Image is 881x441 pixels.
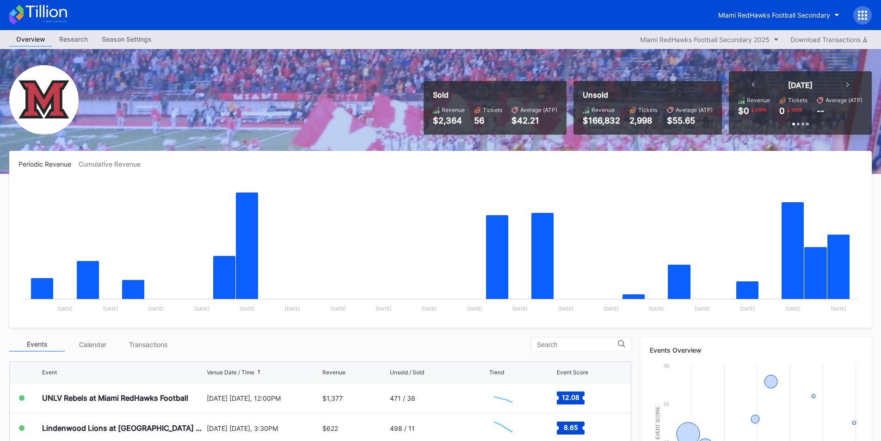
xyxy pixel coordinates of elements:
[433,116,465,125] div: $2,364
[604,306,619,311] text: [DATE]
[207,394,320,402] div: [DATE] [DATE], 12:00PM
[831,306,846,311] text: [DATE]
[474,116,502,125] div: 56
[520,106,557,113] div: Average (ATP)
[591,106,615,113] div: Revenue
[9,337,65,352] div: Events
[557,369,588,376] div: Event Score
[467,306,482,311] text: [DATE]
[376,306,391,311] text: [DATE]
[785,306,801,311] text: [DATE]
[638,106,658,113] div: Tickets
[95,32,159,46] div: Season Settings
[817,106,824,116] div: --
[512,306,528,311] text: [DATE]
[583,90,713,99] div: Unsold
[740,306,755,311] text: [DATE]
[52,32,95,46] div: Research
[790,36,867,43] div: Download Transactions
[747,97,770,104] div: Revenue
[322,394,343,402] div: $1,377
[664,363,669,368] text: 30
[738,106,749,116] div: $0
[95,32,159,47] a: Season Settings
[57,306,73,311] text: [DATE]
[421,306,437,311] text: [DATE]
[18,160,79,168] div: Periodic Revenue
[788,97,807,104] div: Tickets
[695,306,710,311] text: [DATE]
[676,106,713,113] div: Average (ATP)
[322,424,338,432] div: $622
[788,81,813,90] div: [DATE]
[664,401,669,407] text: 20
[754,106,768,113] div: 100 %
[390,424,415,432] div: 498 / 11
[9,65,79,135] img: Miami_RedHawks_Football_Secondary.png
[285,306,300,311] text: [DATE]
[79,160,148,168] div: Cumulative Revenue
[18,180,863,318] svg: Chart title
[635,33,783,46] button: Miami RedHawks Football Secondary 2025
[718,11,830,19] div: Miami RedHawks Football Secondary
[489,386,517,410] svg: Chart title
[322,369,345,376] div: Revenue
[390,369,424,376] div: Unsold / Sold
[558,306,573,311] text: [DATE]
[433,90,557,99] div: Sold
[42,423,204,433] div: Lindenwood Lions at [GEOGRAPHIC_DATA] RedHawks Football
[483,106,502,113] div: Tickets
[240,306,255,311] text: [DATE]
[786,33,872,46] button: Download Transactions
[562,393,579,401] text: 12.08
[655,406,660,440] text: Event Score
[52,32,95,47] a: Research
[537,341,618,348] input: Search
[489,416,517,440] svg: Chart title
[331,306,346,311] text: [DATE]
[667,116,713,125] div: $55.65
[442,106,465,113] div: Revenue
[583,116,620,125] div: $166,832
[790,106,803,113] div: 100 %
[390,394,415,402] div: 471 / 38
[103,306,118,311] text: [DATE]
[42,369,57,376] div: Event
[511,116,557,125] div: $42.21
[629,116,658,125] div: 2,998
[148,306,164,311] text: [DATE]
[65,337,120,352] div: Calendar
[650,346,863,354] div: Events Overview
[489,369,504,376] div: Trend
[779,106,785,116] div: 0
[649,306,664,311] text: [DATE]
[207,424,320,432] div: [DATE] [DATE], 3:30PM
[711,6,846,24] button: Miami RedHawks Football Secondary
[826,97,863,104] div: Average (ATP)
[640,36,770,43] div: Miami RedHawks Football Secondary 2025
[42,393,188,403] div: UNLV Rebels at Miami RedHawks Football
[207,369,254,376] div: Venue Date / Time
[563,423,578,431] text: 8.65
[194,306,209,311] text: [DATE]
[9,32,52,47] a: Overview
[120,337,176,352] div: Transactions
